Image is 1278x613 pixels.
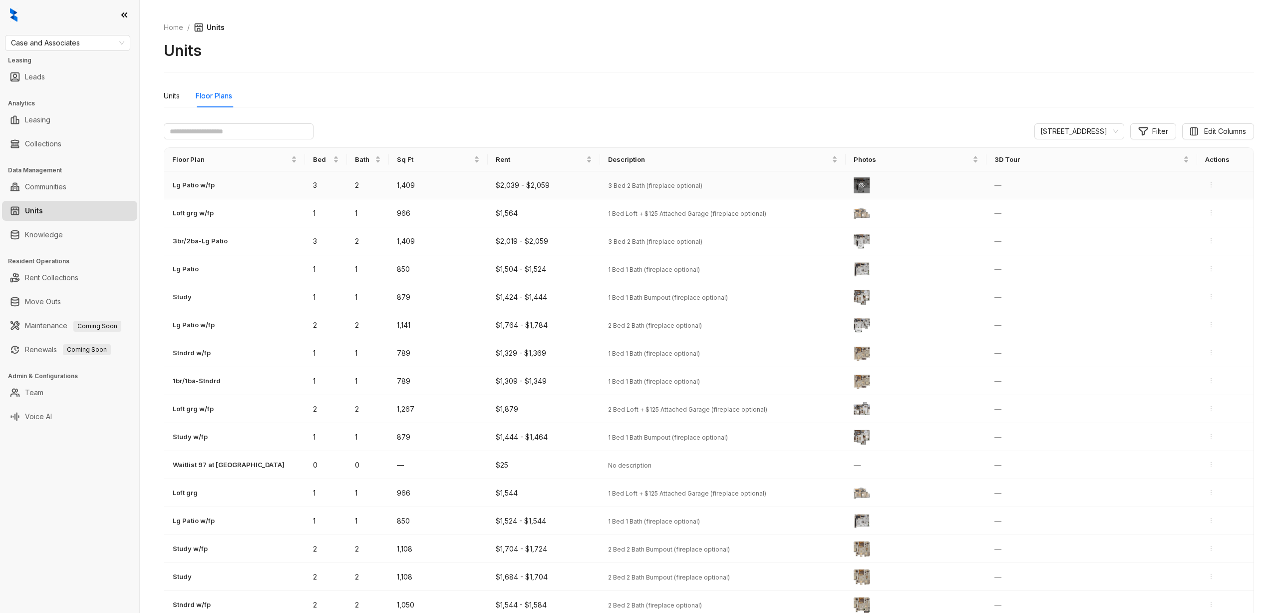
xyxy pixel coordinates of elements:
[173,236,228,246] span: 3br/2ba-Lg Patio
[172,347,211,358] button: Stndrd w/fp
[305,535,347,563] td: 2
[608,462,651,469] span: No description
[488,283,600,311] td: $1,424 - $1,444
[173,348,211,358] span: Stndrd w/fp
[172,319,215,330] button: Lg Patio w/fp
[25,407,52,427] a: Voice AI
[994,517,1001,525] span: —
[994,237,1001,245] span: —
[347,367,389,395] td: 1
[488,507,600,535] td: $1,524 - $1,544
[63,344,111,355] span: Coming Soon
[173,376,221,386] span: 1br/1ba-Stndrd
[172,599,211,610] button: Stndrd w/fp
[305,171,347,199] td: 3
[164,41,202,60] h2: Units
[172,459,285,470] button: Waitlist 97 at [GEOGRAPHIC_DATA]
[488,479,600,507] td: $1,544
[305,255,347,283] td: 1
[347,507,389,535] td: 1
[854,154,970,164] span: Photos
[608,154,830,164] span: Description
[389,507,487,535] td: 850
[172,403,214,414] button: Loft grg w/fp
[173,292,192,302] span: Study
[994,293,1001,301] span: —
[305,199,347,227] td: 1
[389,171,487,199] td: 1,409
[1204,126,1246,137] span: Edit Columns
[994,433,1001,441] span: —
[347,311,389,339] td: 2
[8,56,139,65] h3: Leasing
[488,148,600,171] th: Rent
[608,546,730,553] span: 2 Bed 2 Bath Bumpout (fireplace optional)
[389,563,487,591] td: 1,108
[389,339,487,367] td: 789
[347,535,389,563] td: 2
[173,600,211,610] span: Stndrd w/fp
[305,479,347,507] td: 1
[305,283,347,311] td: 1
[305,451,347,479] td: 0
[2,407,137,427] li: Voice AI
[173,264,199,274] span: Lg Patio
[608,490,766,497] span: 1 Bed Loft + $125 Attached Garage (fireplace optional)
[389,255,487,283] td: 850
[355,154,373,164] span: Bath
[488,255,600,283] td: $1,504 - $1,524
[608,574,730,581] span: 2 Bed 2 Bath Bumpout (fireplace optional)
[173,208,214,218] span: Loft grg w/fp
[1152,126,1168,137] span: Filter
[600,148,846,171] th: Description
[172,571,192,582] button: Study
[608,238,702,245] span: 3 Bed 2 Bath (fireplace optional)
[305,227,347,255] td: 3
[173,544,208,554] span: Study w/fp
[347,451,389,479] td: 0
[347,171,389,199] td: 2
[2,340,137,360] li: Renewals
[1182,123,1254,139] button: Edit Columns
[305,339,347,367] td: 1
[1130,123,1176,139] button: Filter
[173,488,198,498] span: Loft grg
[389,395,487,423] td: 1,267
[305,311,347,339] td: 2
[608,294,728,301] span: 1 Bed 1 Bath Bumpout (fireplace optional)
[1040,124,1118,139] span: Change Community
[172,375,221,386] button: 1br/1ba-Stndrd
[859,182,865,188] span: eye
[994,601,1001,609] span: —
[846,148,986,171] th: Photos
[608,518,700,525] span: 1 Bed 1 Bath (fireplace optional)
[172,543,208,554] button: Study w/fp
[173,572,192,582] span: Study
[389,199,487,227] td: 966
[347,283,389,311] td: 1
[10,8,17,22] img: logo
[25,67,45,87] a: Leads
[608,266,700,273] span: 1 Bed 1 Bath (fireplace optional)
[172,291,192,302] button: Study
[488,227,600,255] td: $2,019 - $2,059
[162,22,185,33] a: Home
[172,487,198,498] button: Loft grg
[488,563,600,591] td: $1,684 - $1,704
[305,563,347,591] td: 2
[2,134,137,154] li: Collections
[8,99,139,108] h3: Analytics
[994,461,1001,469] span: —
[25,225,63,245] a: Knowledge
[389,367,487,395] td: 789
[994,154,1181,164] span: 3D Tour
[8,166,139,175] h3: Data Management
[608,350,700,357] span: 1 Bed 1 Bath (fireplace optional)
[25,268,78,288] a: Rent Collections
[25,134,61,154] a: Collections
[2,292,137,312] li: Move Outs
[389,479,487,507] td: 966
[496,154,584,164] span: Rent
[305,395,347,423] td: 2
[488,395,600,423] td: $1,879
